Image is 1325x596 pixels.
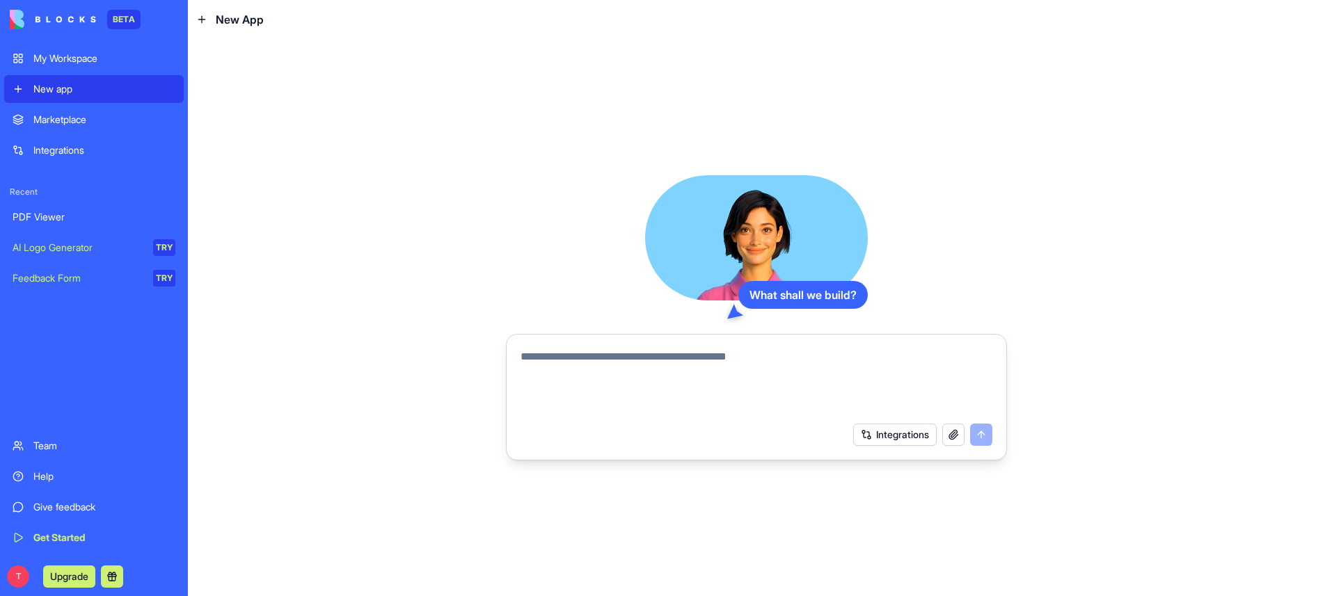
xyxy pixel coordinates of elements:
span: Recent [4,186,184,198]
button: Upgrade [43,565,95,588]
a: Integrations [4,136,184,164]
a: Help [4,462,184,490]
div: What shall we build? [738,281,868,309]
a: Feedback FormTRY [4,264,184,292]
span: T [7,565,29,588]
div: BETA [107,10,141,29]
a: Upgrade [43,569,95,583]
a: BETA [10,10,141,29]
div: New app [33,82,175,96]
img: logo [10,10,96,29]
a: Marketplace [4,106,184,134]
a: Give feedback [4,493,184,521]
a: AI Logo GeneratorTRY [4,234,184,261]
div: Get Started [33,531,175,545]
div: Team [33,439,175,453]
button: Integrations [853,424,937,446]
div: PDF Viewer [13,210,175,224]
div: TRY [153,239,175,256]
div: Integrations [33,143,175,157]
div: Marketplace [33,113,175,127]
a: New app [4,75,184,103]
span: New App [216,11,264,28]
div: Give feedback [33,500,175,514]
div: AI Logo Generator [13,241,143,255]
a: Team [4,432,184,460]
a: My Workspace [4,45,184,72]
div: My Workspace [33,51,175,65]
div: TRY [153,270,175,287]
a: Get Started [4,524,184,551]
div: Help [33,469,175,483]
div: Feedback Form [13,271,143,285]
a: PDF Viewer [4,203,184,231]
